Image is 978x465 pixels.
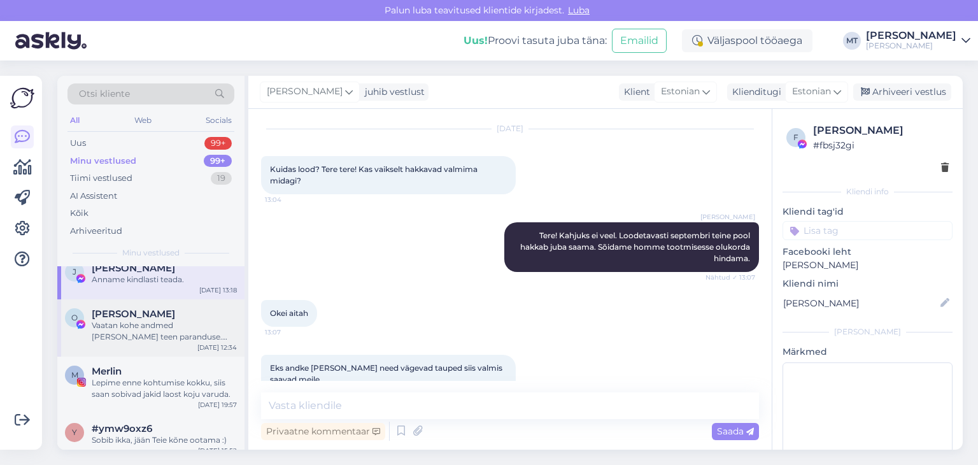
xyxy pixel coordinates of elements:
div: Vaatan kohe andmed [PERSON_NAME] teen paranduse. Aitäh Teile veelkord. Tagastamises osa, palun võ... [92,320,237,343]
div: Kliendi info [783,186,953,197]
div: Sobib ikka, jään Teie kõne ootama :) [92,434,237,446]
span: Minu vestlused [122,247,180,259]
input: Lisa tag [783,221,953,240]
p: Märkmed [783,345,953,359]
div: [PERSON_NAME] [813,123,949,138]
div: 19 [211,172,232,185]
div: Privaatne kommentaar [261,423,385,440]
span: [PERSON_NAME] [700,212,755,222]
div: [DATE] 15:52 [198,446,237,455]
span: Jane Kodar [92,262,175,274]
p: [PERSON_NAME] [783,259,953,272]
div: Lepime enne kohtumise kokku, siis saan sobivad jakid laost koju varuda. [92,377,237,400]
div: [DATE] [261,123,759,134]
div: [DATE] 13:18 [199,285,237,295]
span: 13:04 [265,195,313,204]
span: f [793,132,798,142]
div: Proovi tasuta juba täna: [464,33,607,48]
span: [PERSON_NAME] [267,85,343,99]
div: Minu vestlused [70,155,136,168]
div: Klient [619,85,650,99]
span: #ymw9oxz6 [92,423,152,434]
span: Estonian [792,85,831,99]
span: Estonian [661,85,700,99]
span: Merlin [92,366,122,377]
div: [PERSON_NAME] [866,41,956,51]
div: All [67,112,82,129]
div: Web [132,112,154,129]
img: Askly Logo [10,86,34,110]
div: juhib vestlust [360,85,425,99]
input: Lisa nimi [783,296,938,310]
span: Otsi kliente [79,87,130,101]
p: Kliendi tag'id [783,205,953,218]
div: [PERSON_NAME] [866,31,956,41]
span: y [72,427,77,437]
div: Väljaspool tööaega [682,29,812,52]
span: J [73,267,76,276]
p: Kliendi nimi [783,277,953,290]
button: Emailid [612,29,667,53]
div: Anname kindlasti teada. [92,274,237,285]
span: Tere! Kahjuks ei veel. Loodetavasti septembri teine pool hakkab juba saama. Sõidame homme tootmis... [520,231,752,263]
div: [DATE] 19:57 [198,400,237,410]
div: Tiimi vestlused [70,172,132,185]
div: 99+ [204,137,232,150]
div: Kõik [70,207,89,220]
span: 13:07 [265,327,313,337]
span: Saada [717,426,754,437]
div: Uus [70,137,86,150]
div: AI Assistent [70,190,117,203]
div: # fbsj32gi [813,138,949,152]
p: Facebooki leht [783,245,953,259]
div: Socials [203,112,234,129]
span: Olga Lepaeva [92,308,175,320]
span: Kuidas lood? Tere tere! Kas vaikselt hakkavad valmima midagi? [270,164,479,185]
div: Klienditugi [727,85,781,99]
a: [PERSON_NAME][PERSON_NAME] [866,31,970,51]
span: Okei aitah [270,308,308,318]
b: Uus! [464,34,488,46]
div: [DATE] 12:34 [197,343,237,352]
div: Arhiveeri vestlus [853,83,951,101]
div: Arhiveeritud [70,225,122,238]
span: Eks andke [PERSON_NAME] need vägevad tauped siis valmis saavad meile [270,363,504,384]
div: 99+ [204,155,232,168]
span: Nähtud ✓ 13:07 [705,273,755,282]
span: O [71,313,78,322]
div: MT [843,32,861,50]
span: Luba [564,4,593,16]
span: M [71,370,78,380]
div: [PERSON_NAME] [783,326,953,338]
